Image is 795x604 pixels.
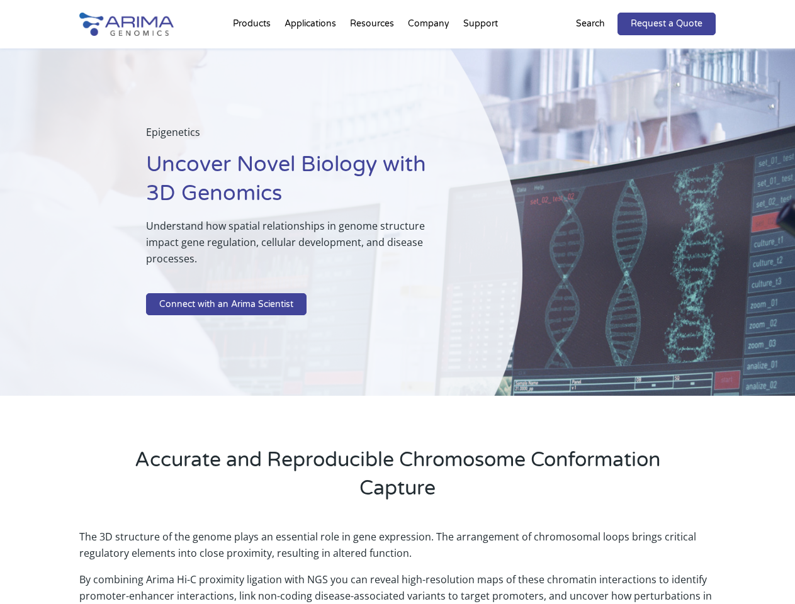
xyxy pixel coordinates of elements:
[617,13,716,35] a: Request a Quote
[146,218,459,277] p: Understand how spatial relationships in genome structure impact gene regulation, cellular develop...
[79,13,174,36] img: Arima-Genomics-logo
[79,528,715,571] p: The 3D structure of the genome plays an essential role in gene expression. The arrangement of chr...
[576,16,605,32] p: Search
[146,124,459,150] p: Epigenetics
[146,150,459,218] h1: Uncover Novel Biology with 3D Genomics
[146,293,307,316] a: Connect with an Arima Scientist
[130,446,665,512] h2: Accurate and Reproducible Chromosome Conformation Capture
